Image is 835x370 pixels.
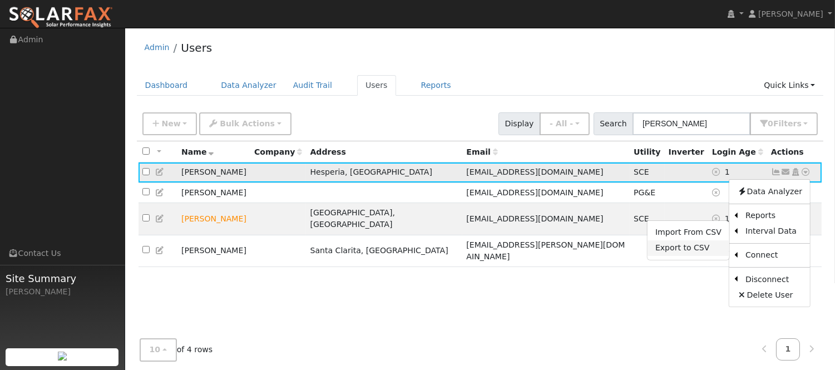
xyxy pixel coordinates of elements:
[285,75,340,96] a: Audit Trail
[750,112,818,135] button: 0Filters
[466,240,625,261] span: [EMAIL_ADDRESS][PERSON_NAME][DOMAIN_NAME]
[781,166,791,178] a: burimita33@gmail.com
[758,9,823,18] span: [PERSON_NAME]
[669,146,704,158] div: Inverter
[634,167,649,176] span: SCE
[648,225,729,240] a: Import From CSV
[177,235,250,267] td: [PERSON_NAME]
[712,147,763,156] span: Days since last login
[155,214,165,223] a: Edit User
[137,75,196,96] a: Dashboard
[199,112,291,135] button: Bulk Actions
[306,162,462,183] td: Hesperia, [GEOGRAPHIC_DATA]
[413,75,460,96] a: Reports
[755,75,823,96] a: Quick Links
[181,147,214,156] span: Name
[712,188,722,197] a: No login access
[155,246,165,255] a: Edit User
[712,214,725,223] a: No login access
[220,119,275,128] span: Bulk Actions
[306,235,462,267] td: Santa Clarita, [GEOGRAPHIC_DATA]
[466,188,603,197] span: [EMAIL_ADDRESS][DOMAIN_NAME]
[177,162,250,183] td: [PERSON_NAME]
[725,214,740,223] span: 05/15/2025 2:40:25 PM
[729,287,810,303] a: Delete User
[725,167,730,176] span: 09/04/2025 6:26:50 PM
[6,286,119,298] div: [PERSON_NAME]
[633,112,750,135] input: Search
[738,248,810,263] a: Connect
[498,112,540,135] span: Display
[738,224,810,239] a: Interval Data
[540,112,590,135] button: - All -
[140,339,213,362] span: of 4 rows
[155,167,165,176] a: Edit User
[6,271,119,286] span: Site Summary
[161,119,180,128] span: New
[594,112,633,135] span: Search
[634,188,655,197] span: PG&E
[310,146,459,158] div: Address
[142,112,197,135] button: New
[712,167,725,176] a: No login access
[181,41,212,55] a: Users
[177,182,250,203] td: [PERSON_NAME]
[357,75,396,96] a: Users
[466,167,603,176] span: [EMAIL_ADDRESS][DOMAIN_NAME]
[797,119,801,128] span: s
[648,240,729,256] a: Export to CSV
[145,43,170,52] a: Admin
[155,188,165,197] a: Edit User
[738,272,810,287] a: Disconnect
[213,75,285,96] a: Data Analyzer
[466,147,497,156] span: Email
[729,184,810,199] a: Data Analyzer
[177,203,250,235] td: Lead
[254,147,302,156] span: Company name
[773,119,802,128] span: Filter
[150,346,161,354] span: 10
[776,339,801,361] a: 1
[8,6,113,29] img: SolarFax
[801,166,811,178] a: Other actions
[771,167,781,176] a: Show Graph
[634,146,661,158] div: Utility
[140,339,177,362] button: 10
[738,208,810,224] a: Reports
[790,167,801,176] a: Login As
[466,214,603,223] span: [EMAIL_ADDRESS][DOMAIN_NAME]
[306,203,462,235] td: [GEOGRAPHIC_DATA], [GEOGRAPHIC_DATA]
[58,352,67,361] img: retrieve
[771,146,818,158] div: Actions
[634,214,649,223] span: SCE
